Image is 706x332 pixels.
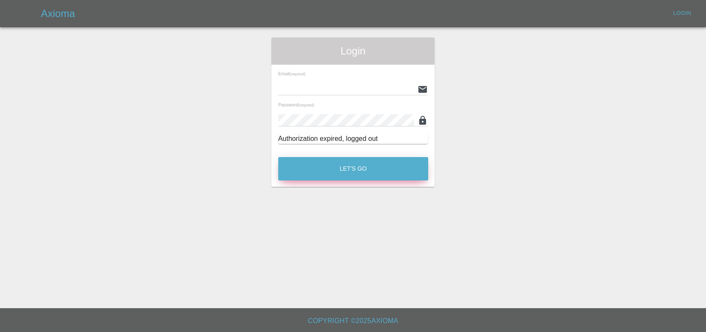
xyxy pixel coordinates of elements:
h5: Axioma [41,7,75,20]
small: (required) [298,103,314,107]
small: (required) [289,72,305,76]
button: Let's Go [278,157,428,180]
span: Email [278,71,305,76]
h6: Copyright © 2025 Axioma [7,315,699,327]
span: Login [278,44,428,58]
a: Login [669,7,696,20]
span: Password [278,102,314,107]
div: Authorization expired, logged out [278,134,428,144]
